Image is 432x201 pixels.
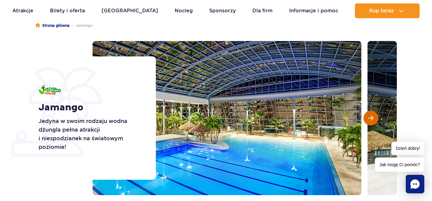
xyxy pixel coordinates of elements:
[406,175,424,193] div: Chat
[175,3,193,18] a: Nocleg
[355,3,420,18] button: Kup teraz
[375,158,424,172] span: Jak mogę Ci pomóc?
[12,3,33,18] a: Atrakcje
[209,3,236,18] a: Sponsorzy
[391,142,424,155] span: Dzień dobry!
[39,85,61,95] img: Jamango
[50,3,85,18] a: Bilety i oferta
[363,111,378,125] button: Następny slajd
[39,102,142,113] h1: Jamango
[102,3,158,18] a: [GEOGRAPHIC_DATA]
[369,8,394,14] span: Kup teraz
[289,3,338,18] a: Informacje i pomoc
[39,117,142,151] p: Jedyna w swoim rodzaju wodna dżungla pełna atrakcji i niespodzianek na światowym poziomie!
[252,3,272,18] a: Dla firm
[69,23,93,29] li: Jamango
[35,23,69,29] a: Strona główna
